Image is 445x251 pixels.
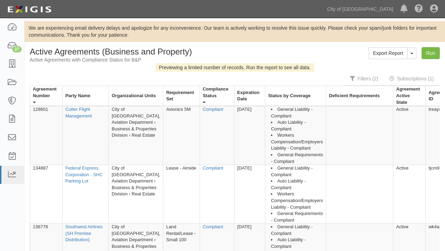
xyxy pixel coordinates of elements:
li: General Requirements - Compliant [271,210,323,223]
div: Compliance Status [203,86,229,99]
td: 128601 [30,106,63,165]
div: Requirement Set [166,89,194,102]
a: Run [422,47,440,59]
li: Workers Compensation/Employers Liability - Compliant [271,191,323,210]
td: [DATE] [234,106,265,165]
td: Avionics 5M [163,106,200,165]
td: Active [393,106,426,165]
td: 134887 [30,165,63,224]
li: General Liability - Compliant [271,165,323,178]
li: Auto Liability - Compliant [271,178,323,191]
td: City of [GEOGRAPHIC_DATA], Aviation Department › Business & Properties Division › Real Estate [109,165,163,224]
a: Cutter Flight Management [65,107,92,119]
td: City of [GEOGRAPHIC_DATA], Aviation Department › Business & Properties Division › Real Estate [109,106,163,165]
div: Organizational Units [112,93,156,99]
div: Agreement Active State [396,86,420,106]
a: Filters (2) [345,72,383,86]
div: Agreement Number [33,86,57,99]
div: Status by Coverage [268,93,310,99]
a: Federal Express Corporation - SHC Parking Lot [65,165,103,184]
div: 27 [12,46,22,52]
td: Active [393,165,426,224]
h1: Active Agreements (Business and Property) [30,47,230,56]
li: General Liability - Compliant [271,106,323,119]
div: Party Name [65,93,91,99]
div: Deficient Requirements [329,93,380,99]
td: [DATE] [234,165,265,224]
li: General Requirements - Compliant [271,152,323,165]
a: Southwest Airlines (SH Premise Distribution) [65,224,102,242]
div: Expiration Date [237,89,260,102]
a: Subscriptions (1) [384,72,439,86]
a: Compliant [203,165,223,171]
li: Workers Compensation/Employers Liability - Compliant [271,132,323,152]
div: Active Agreements with Compliance Status for B&P [30,56,230,63]
a: Compliant [203,107,223,112]
img: logo-5460c22ac91f19d4615b14bd174203de0afe785f0fc80cf4dbbc73dc1793850b.png [5,3,53,16]
i: Help Center - Complianz [415,5,423,13]
a: City of [GEOGRAPHIC_DATA] [324,2,397,16]
li: Auto Liability - Compliant [271,119,323,132]
div: We are experiencing email delivery delays and apologize for any inconvenience. Our team is active... [24,24,445,38]
div: Previewing a limited number of records. Run the report to see all data. [155,63,314,72]
li: Auto Liability - Compliant [271,237,323,250]
li: General Liability - Compliant [271,224,323,237]
a: Compliant [203,224,223,229]
a: Export Report [368,47,408,59]
td: Lease - Airside [163,165,200,224]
